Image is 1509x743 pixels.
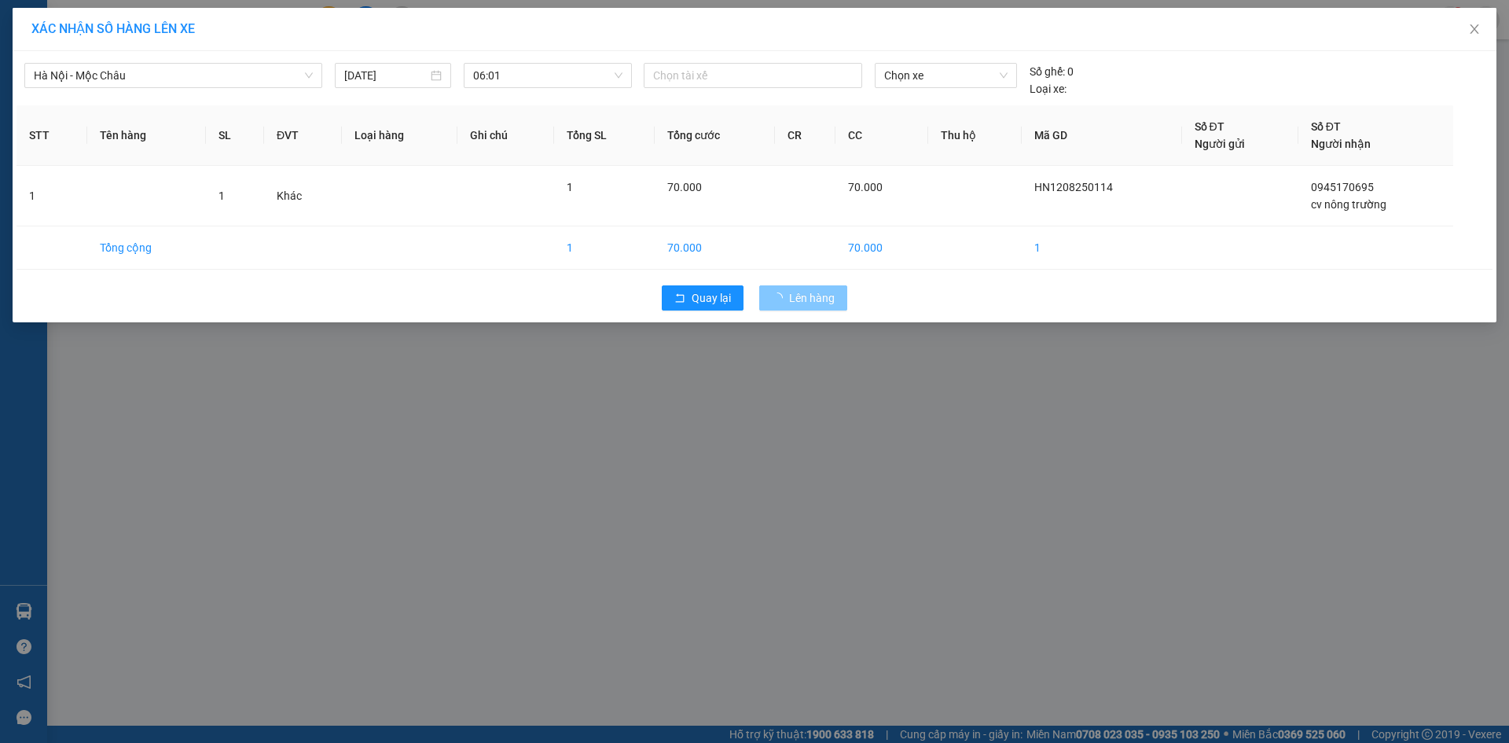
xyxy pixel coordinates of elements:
[342,105,457,166] th: Loại hàng
[264,105,342,166] th: ĐVT
[1195,120,1224,133] span: Số ĐT
[772,292,789,303] span: loading
[17,105,87,166] th: STT
[87,105,206,166] th: Tên hàng
[554,226,655,270] td: 1
[34,64,313,87] span: Hà Nội - Mộc Châu
[1311,198,1386,211] span: cv nông trường
[264,166,342,226] td: Khác
[1311,138,1371,150] span: Người nhận
[1022,105,1182,166] th: Mã GD
[457,105,555,166] th: Ghi chú
[1195,138,1245,150] span: Người gửi
[1468,23,1481,35] span: close
[87,226,206,270] td: Tổng cộng
[835,105,927,166] th: CC
[662,285,743,311] button: rollbackQuay lại
[674,292,685,305] span: rollback
[692,289,731,307] span: Quay lại
[655,226,775,270] td: 70.000
[31,21,195,36] span: XÁC NHẬN SỐ HÀNG LÊN XE
[567,181,573,193] span: 1
[655,105,775,166] th: Tổng cước
[1311,181,1374,193] span: 0945170695
[473,64,622,87] span: 06:01
[1034,181,1113,193] span: HN1208250114
[884,64,1007,87] span: Chọn xe
[1030,80,1067,97] span: Loại xe:
[344,67,428,84] input: 11/08/2025
[759,285,847,311] button: Lên hàng
[928,105,1022,166] th: Thu hộ
[1452,8,1496,52] button: Close
[1030,63,1065,80] span: Số ghế:
[554,105,655,166] th: Tổng SL
[848,181,883,193] span: 70.000
[835,226,927,270] td: 70.000
[206,105,264,166] th: SL
[667,181,702,193] span: 70.000
[789,289,835,307] span: Lên hàng
[1030,63,1074,80] div: 0
[17,166,87,226] td: 1
[218,189,225,202] span: 1
[1311,120,1341,133] span: Số ĐT
[775,105,835,166] th: CR
[1022,226,1182,270] td: 1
